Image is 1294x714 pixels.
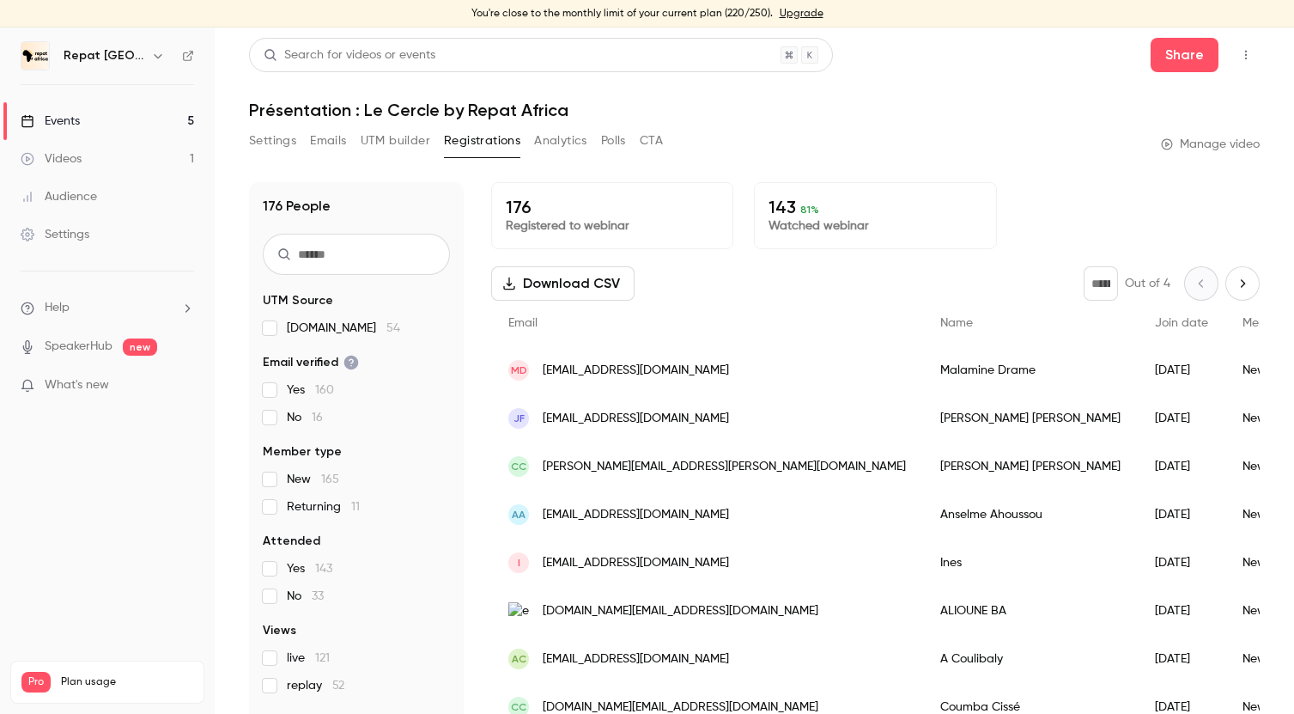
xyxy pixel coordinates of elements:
[923,442,1138,491] div: [PERSON_NAME] [PERSON_NAME]
[923,491,1138,539] div: Anselme Ahoussou
[263,196,331,217] h1: 176 People
[1125,275,1170,292] p: Out of 4
[287,471,339,488] span: New
[263,533,320,550] span: Attended
[800,204,819,216] span: 81 %
[506,197,719,217] p: 176
[21,226,89,243] div: Settings
[287,320,400,337] span: [DOMAIN_NAME]
[21,672,51,693] span: Pro
[321,473,339,485] span: 165
[287,381,334,399] span: Yes
[780,7,823,21] a: Upgrade
[315,384,334,396] span: 160
[1155,317,1208,329] span: Join date
[21,299,194,317] li: help-dropdown-opener
[351,501,360,513] span: 11
[923,587,1138,635] div: ALIOUNE BA
[1138,587,1225,635] div: [DATE]
[263,292,333,309] span: UTM Source
[543,506,729,524] span: [EMAIL_ADDRESS][DOMAIN_NAME]
[21,42,49,70] img: Repat Africa
[1161,136,1260,153] a: Manage video
[923,539,1138,587] div: Ines
[45,299,70,317] span: Help
[1138,394,1225,442] div: [DATE]
[1151,38,1218,72] button: Share
[543,362,729,380] span: [EMAIL_ADDRESS][DOMAIN_NAME]
[512,507,525,522] span: AA
[511,459,526,474] span: CC
[287,409,323,426] span: No
[511,363,527,378] span: MD
[61,675,193,689] span: Plan usage
[173,378,194,394] iframe: Noticeable Trigger
[444,127,520,155] button: Registrations
[543,650,729,668] span: [EMAIL_ADDRESS][DOMAIN_NAME]
[386,322,400,334] span: 54
[64,47,144,64] h6: Repat [GEOGRAPHIC_DATA]
[263,622,296,639] span: Views
[310,127,346,155] button: Emails
[263,354,359,371] span: Email verified
[315,563,332,575] span: 143
[543,410,729,428] span: [EMAIL_ADDRESS][DOMAIN_NAME]
[543,554,729,572] span: [EMAIL_ADDRESS][DOMAIN_NAME]
[940,317,973,329] span: Name
[45,376,109,394] span: What's new
[123,339,157,356] span: new
[543,602,818,620] span: [DOMAIN_NAME][EMAIL_ADDRESS][DOMAIN_NAME]
[21,188,97,205] div: Audience
[491,266,635,301] button: Download CSV
[21,113,80,130] div: Events
[1138,539,1225,587] div: [DATE]
[287,650,330,667] span: live
[1138,346,1225,394] div: [DATE]
[332,680,344,692] span: 52
[249,127,296,155] button: Settings
[534,127,587,155] button: Analytics
[508,602,529,620] img: epi-sa.sn
[518,555,520,571] span: I
[923,635,1138,683] div: A Coulibaly
[287,560,332,577] span: Yes
[543,458,906,476] span: [PERSON_NAME][EMAIL_ADDRESS][PERSON_NAME][DOMAIN_NAME]
[513,411,525,426] span: jF
[1225,266,1260,301] button: Next page
[512,651,526,667] span: AC
[287,498,360,516] span: Returning
[287,588,324,605] span: No
[769,217,981,235] p: Watched webinar
[1138,442,1225,491] div: [DATE]
[287,677,344,694] span: replay
[45,338,112,356] a: SpeakerHub
[263,443,342,461] span: Member type
[249,100,1260,120] h1: Présentation : Le Cercle by Repat Africa
[1138,491,1225,539] div: [DATE]
[315,652,330,664] span: 121
[508,317,538,329] span: Email
[21,150,82,168] div: Videos
[923,346,1138,394] div: Malamine Drame
[640,127,663,155] button: CTA
[923,394,1138,442] div: [PERSON_NAME] [PERSON_NAME]
[769,197,981,217] p: 143
[361,127,430,155] button: UTM builder
[506,217,719,235] p: Registered to webinar
[312,590,324,602] span: 33
[1138,635,1225,683] div: [DATE]
[264,46,435,64] div: Search for videos or events
[601,127,626,155] button: Polls
[312,412,323,424] span: 16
